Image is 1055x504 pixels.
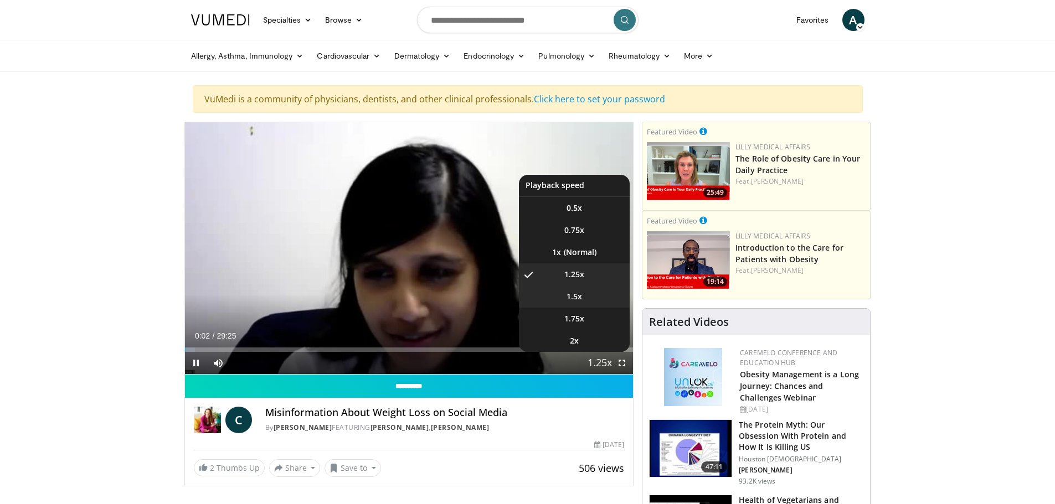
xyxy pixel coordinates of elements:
a: [PERSON_NAME] [751,266,804,275]
a: Specialties [256,9,319,31]
span: 25:49 [703,188,727,198]
h4: Misinformation About Weight Loss on Social Media [265,407,624,419]
a: 47:11 The Protein Myth: Our Obsession With Protein and How It Is Killing US Houston [DEMOGRAPHIC_... [649,419,863,486]
a: Dermatology [388,45,457,67]
span: 506 views [579,461,624,475]
div: [DATE] [740,404,861,414]
span: 29:25 [217,331,236,340]
span: 1x [552,247,561,258]
span: 0:02 [195,331,210,340]
a: Rheumatology [602,45,677,67]
a: Cardiovascular [310,45,387,67]
span: 1.5x [567,291,582,302]
a: Pulmonology [532,45,602,67]
a: Obesity Management is a Long Journey: Chances and Challenges Webinar [740,369,859,403]
a: [PERSON_NAME] [274,423,332,432]
h4: Related Videos [649,315,729,329]
span: 47:11 [701,461,728,472]
button: Fullscreen [611,352,633,374]
a: Favorites [790,9,836,31]
button: Mute [207,352,229,374]
a: Click here to set your password [534,93,665,105]
img: e1208b6b-349f-4914-9dd7-f97803bdbf1d.png.150x105_q85_crop-smart_upscale.png [647,142,730,200]
div: VuMedi is a community of physicians, dentists, and other clinical professionals. [193,85,863,113]
span: 2x [570,335,579,346]
div: Feat. [735,266,866,276]
span: 0.5x [567,202,582,214]
a: The Role of Obesity Care in Your Daily Practice [735,153,860,175]
p: Houston [DEMOGRAPHIC_DATA] [739,455,863,464]
img: acc2e291-ced4-4dd5-b17b-d06994da28f3.png.150x105_q85_crop-smart_upscale.png [647,231,730,289]
a: [PERSON_NAME] [431,423,490,432]
a: CaReMeLO Conference and Education Hub [740,348,837,367]
a: 2 Thumbs Up [194,459,265,476]
span: / [213,331,215,340]
button: Pause [185,352,207,374]
a: C [225,407,252,433]
h3: The Protein Myth: Our Obsession With Protein and How It Is Killing US [739,419,863,453]
img: VuMedi Logo [191,14,250,25]
div: By FEATURING , [265,423,624,433]
span: 1.75x [564,313,584,324]
a: Endocrinology [457,45,532,67]
span: 19:14 [703,277,727,287]
a: [PERSON_NAME] [370,423,429,432]
button: Share [269,459,321,477]
span: 2 [210,463,214,473]
a: 25:49 [647,142,730,200]
a: More [677,45,720,67]
video-js: Video Player [185,122,634,375]
div: [DATE] [594,440,624,450]
input: Search topics, interventions [417,7,639,33]
button: Save to [325,459,381,477]
a: [PERSON_NAME] [751,176,804,186]
a: Allergy, Asthma, Immunology [184,45,311,67]
a: Lilly Medical Affairs [735,142,810,152]
a: Lilly Medical Affairs [735,231,810,241]
span: 1.25x [564,269,584,280]
a: 19:14 [647,231,730,289]
small: Featured Video [647,216,697,226]
img: 45df64a9-a6de-482c-8a90-ada250f7980c.png.150x105_q85_autocrop_double_scale_upscale_version-0.2.jpg [664,348,722,406]
span: 0.75x [564,225,584,236]
a: Browse [318,9,369,31]
img: Dr. Carolynn Francavilla [194,407,221,433]
img: b7b8b05e-5021-418b-a89a-60a270e7cf82.150x105_q85_crop-smart_upscale.jpg [650,420,732,477]
p: 93.2K views [739,477,775,486]
a: A [842,9,864,31]
small: Featured Video [647,127,697,137]
button: Playback Rate [589,352,611,374]
div: Feat. [735,176,866,186]
a: Introduction to the Care for Patients with Obesity [735,242,843,264]
p: [PERSON_NAME] [739,466,863,475]
div: Progress Bar [185,347,634,352]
